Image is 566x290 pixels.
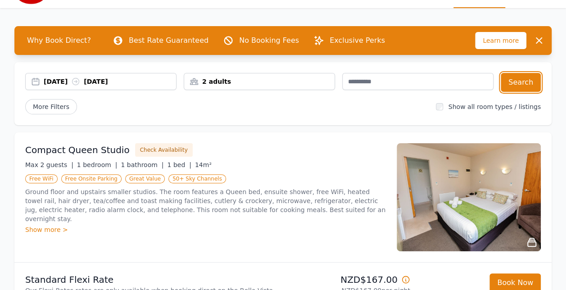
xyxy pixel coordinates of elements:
[448,103,541,110] label: Show all room types / listings
[125,174,165,183] span: Great Value
[167,161,191,168] span: 1 bed |
[25,174,58,183] span: Free WiFi
[135,143,193,157] button: Check Availability
[20,32,98,50] span: Why Book Direct?
[25,144,130,156] h3: Compact Queen Studio
[61,174,122,183] span: Free Onsite Parking
[129,35,208,46] p: Best Rate Guaranteed
[44,77,176,86] div: [DATE] [DATE]
[77,161,118,168] span: 1 bedroom |
[239,35,299,46] p: No Booking Fees
[168,174,226,183] span: 50+ Sky Channels
[25,187,386,223] p: Ground floor and upstairs smaller studios. The room features a Queen bed, ensuite shower, free Wi...
[25,225,386,234] div: Show more >
[25,273,280,286] p: Standard Flexi Rate
[184,77,335,86] div: 2 adults
[501,73,541,92] button: Search
[25,99,77,114] span: More Filters
[330,35,385,46] p: Exclusive Perks
[25,161,73,168] span: Max 2 guests |
[121,161,163,168] span: 1 bathroom |
[475,32,526,49] span: Learn more
[195,161,212,168] span: 14m²
[287,273,410,286] p: NZD$167.00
